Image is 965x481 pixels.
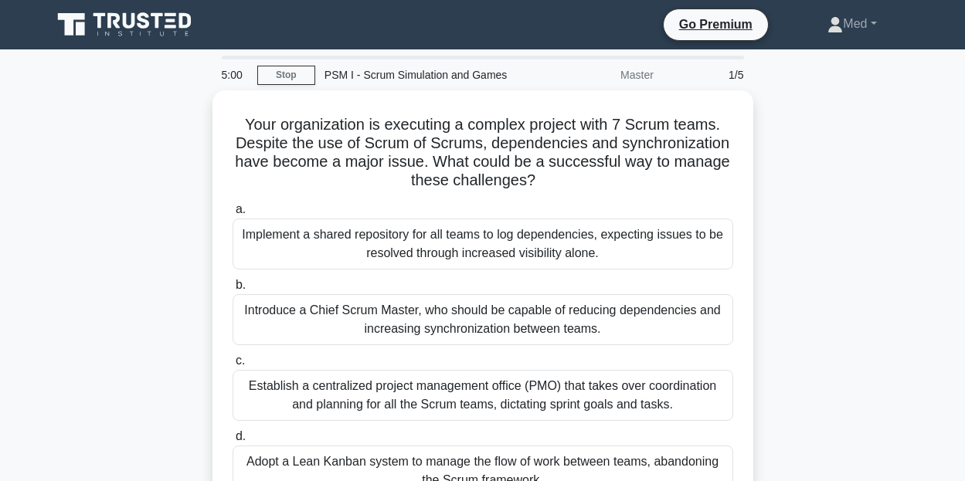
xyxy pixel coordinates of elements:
a: Go Premium [670,15,762,34]
a: Med [790,8,913,39]
div: Implement a shared repository for all teams to log dependencies, expecting issues to be resolved ... [233,218,733,269]
div: Establish a centralized project management office (PMO) that takes over coordination and planning... [233,370,733,421]
a: Stop [257,66,315,85]
div: 1/5 [663,59,753,90]
span: c. [236,354,245,367]
h5: Your organization is executing a complex project with 7 Scrum teams. Despite the use of Scrum of ... [231,115,735,191]
div: Introduce a Chief Scrum Master, who should be capable of reducing dependencies and increasing syn... [233,294,733,345]
span: d. [236,429,246,442]
div: 5:00 [212,59,257,90]
span: a. [236,202,246,215]
div: PSM I - Scrum Simulation and Games [315,59,528,90]
div: Master [528,59,663,90]
span: b. [236,278,246,291]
